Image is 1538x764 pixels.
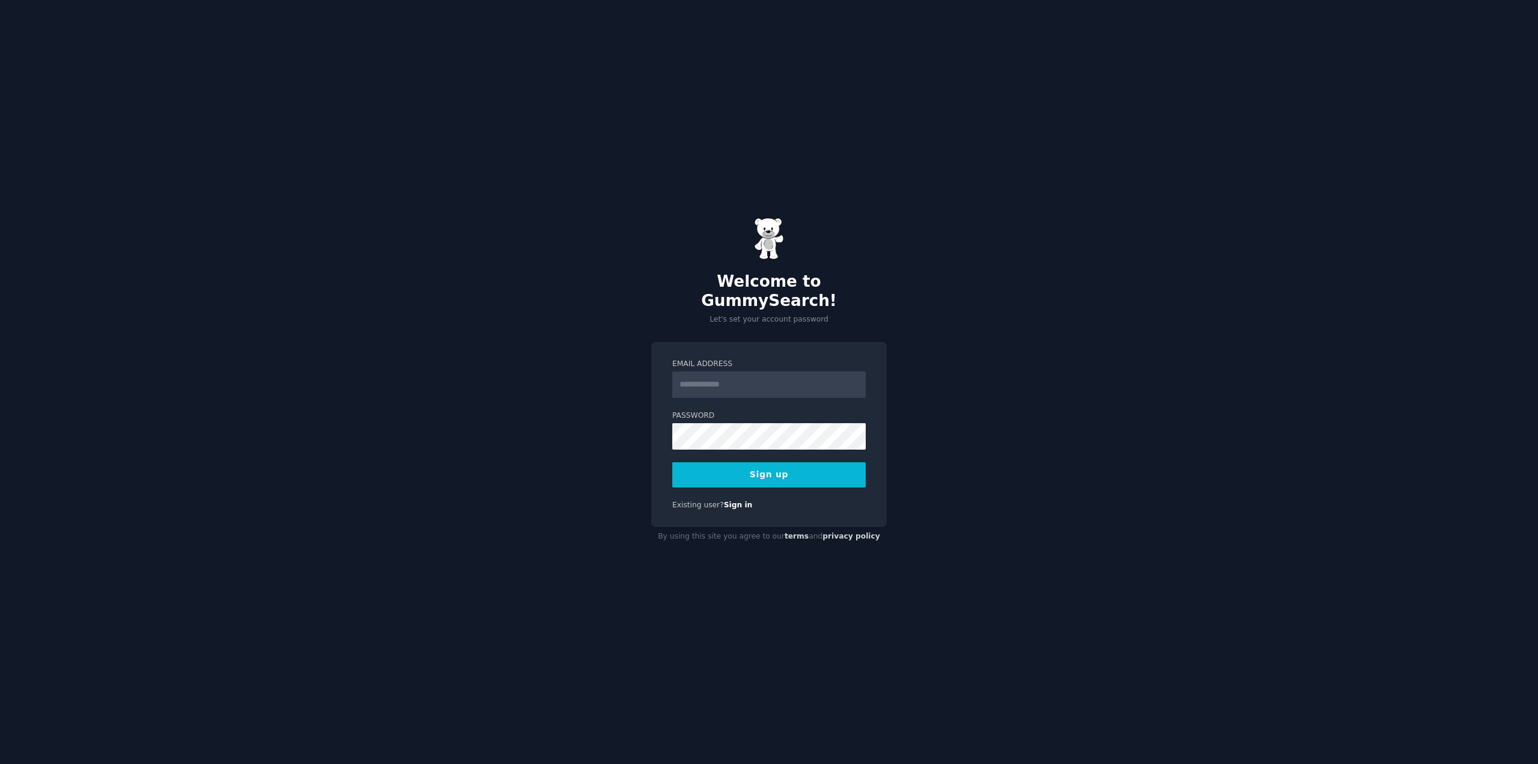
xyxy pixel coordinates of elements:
a: Sign in [724,501,753,509]
h2: Welcome to GummySearch! [651,272,887,310]
label: Email Address [672,359,866,370]
span: Existing user? [672,501,724,509]
a: privacy policy [822,532,880,540]
label: Password [672,411,866,421]
a: terms [785,532,809,540]
p: Let's set your account password [651,314,887,325]
button: Sign up [672,462,866,487]
img: Gummy Bear [754,218,784,260]
div: By using this site you agree to our and [651,527,887,546]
